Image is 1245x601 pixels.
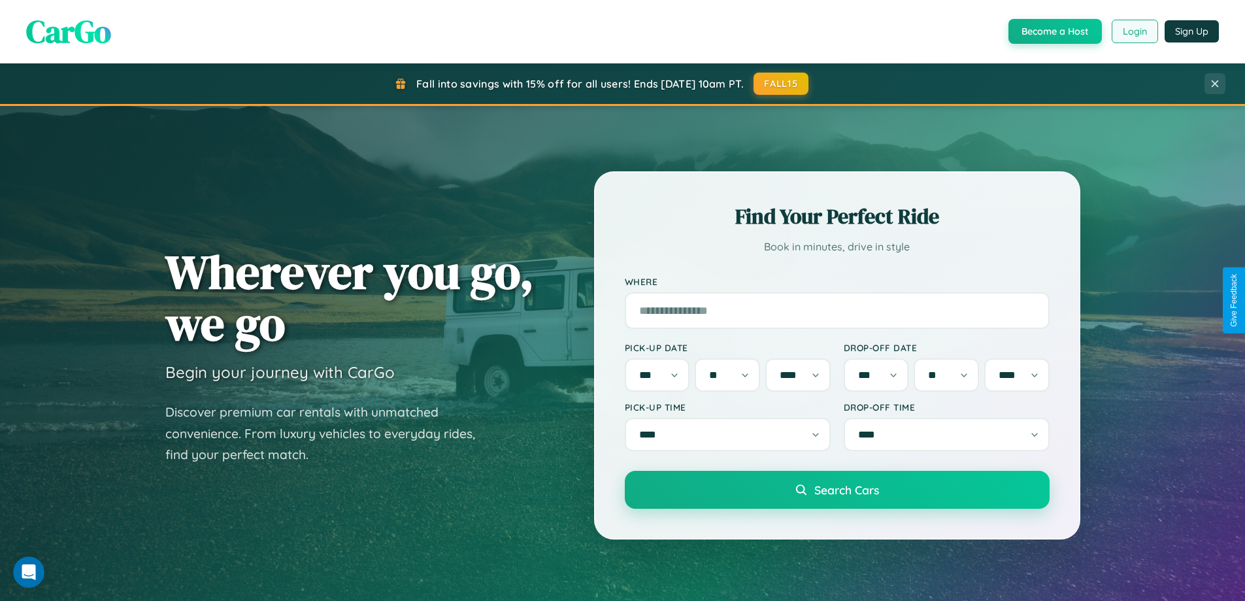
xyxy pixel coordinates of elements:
h1: Wherever you go, we go [165,246,534,349]
iframe: Intercom live chat [13,557,44,588]
label: Pick-up Date [625,342,831,353]
p: Discover premium car rentals with unmatched convenience. From luxury vehicles to everyday rides, ... [165,402,492,466]
label: Pick-up Time [625,402,831,413]
label: Drop-off Date [844,342,1050,353]
h3: Begin your journey with CarGo [165,362,395,382]
span: Search Cars [814,483,879,497]
span: CarGo [26,10,111,53]
button: Login [1112,20,1158,43]
button: FALL15 [754,73,808,95]
button: Sign Up [1165,20,1219,43]
h2: Find Your Perfect Ride [625,202,1050,231]
div: Give Feedback [1229,274,1238,327]
p: Book in minutes, drive in style [625,237,1050,256]
button: Search Cars [625,471,1050,509]
label: Where [625,276,1050,287]
span: Fall into savings with 15% off for all users! Ends [DATE] 10am PT. [416,77,744,90]
label: Drop-off Time [844,402,1050,413]
button: Become a Host [1008,19,1102,44]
